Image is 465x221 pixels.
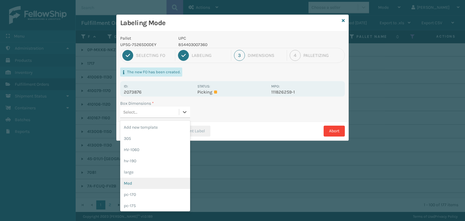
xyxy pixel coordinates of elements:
div: 1 [122,50,133,61]
label: MPO: [271,84,280,88]
div: Labeling [192,53,228,58]
div: 305 [120,133,190,144]
div: 2 [178,50,189,61]
button: Abort [324,126,345,137]
div: Med [120,178,190,189]
div: Select... [123,109,137,115]
p: The new FO has been created. [127,69,180,75]
label: Box Dimensions [120,100,154,107]
h3: Labeling Mode [120,18,339,28]
div: pc-175 [120,200,190,211]
div: hv-190 [120,155,190,167]
div: Add new template [120,122,190,133]
div: large [120,167,190,178]
p: 2073876 [124,89,194,95]
button: Print Label [173,126,210,137]
div: 4 [290,50,301,61]
p: 111826259-1 [271,89,341,95]
div: Dimensions [248,53,284,58]
div: pc-170 [120,189,190,200]
div: HV-1060 [120,144,190,155]
p: UPSG-7526SD0DEY [120,41,171,48]
label: Status: [197,84,210,88]
p: 854403007360 [178,41,268,48]
div: Selecting FO [136,53,172,58]
div: 3 [234,50,245,61]
label: Id: [124,84,128,88]
div: Palletizing [303,53,343,58]
p: UPC [178,35,268,41]
p: Picking [197,89,267,95]
p: Pallet [120,35,171,41]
